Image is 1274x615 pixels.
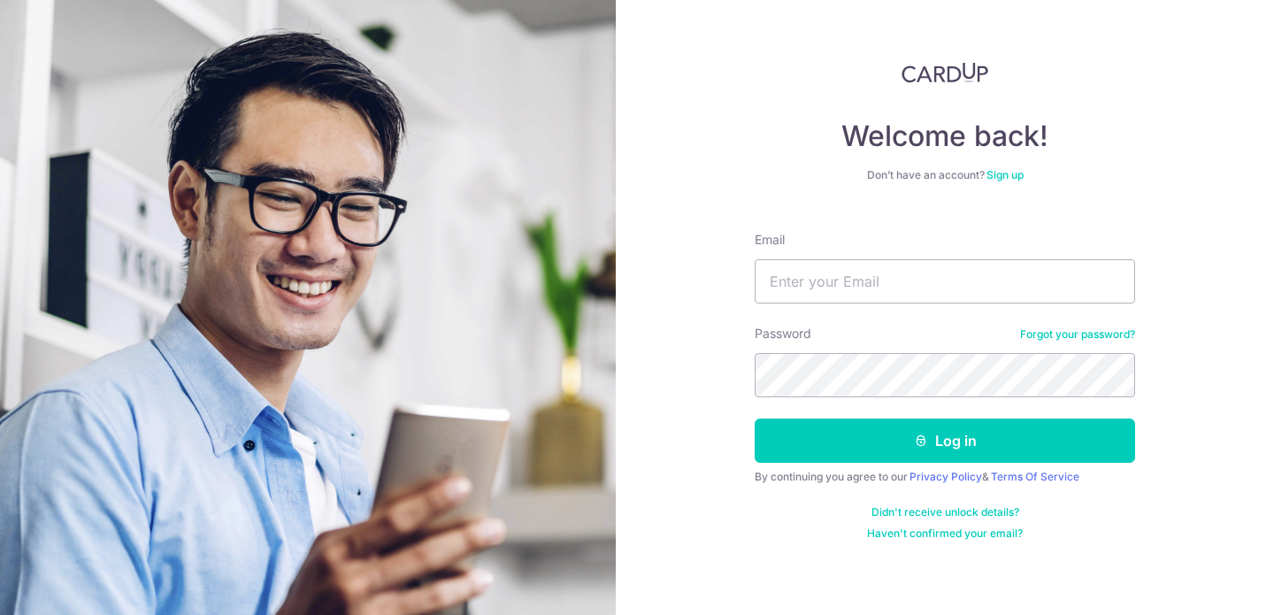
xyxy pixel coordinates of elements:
a: Terms Of Service [991,470,1079,483]
img: CardUp Logo [902,62,988,83]
div: By continuing you agree to our & [755,470,1135,484]
label: Email [755,231,785,249]
button: Log in [755,419,1135,463]
a: Haven't confirmed your email? [867,527,1023,541]
a: Sign up [986,168,1024,181]
a: Didn't receive unlock details? [871,505,1019,519]
div: Don’t have an account? [755,168,1135,182]
a: Privacy Policy [909,470,982,483]
h4: Welcome back! [755,119,1135,154]
a: Forgot your password? [1020,327,1135,342]
label: Password [755,325,811,342]
input: Enter your Email [755,259,1135,304]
